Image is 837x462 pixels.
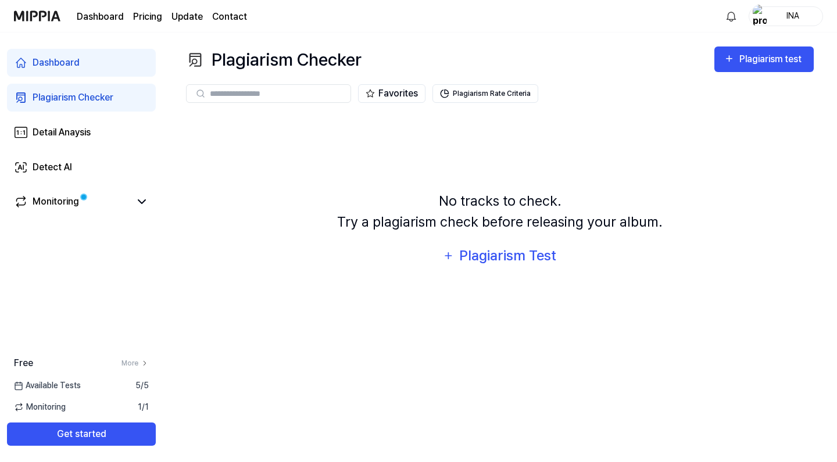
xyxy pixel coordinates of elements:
[7,84,156,112] a: Plagiarism Checker
[458,245,557,267] div: Plagiarism Test
[33,56,80,70] div: Dashboard
[77,10,124,24] a: Dashboard
[432,84,538,103] button: Plagiarism Rate Criteria
[33,160,72,174] div: Detect AI
[171,10,203,24] a: Update
[749,6,823,26] button: profileINA
[7,49,156,77] a: Dashboard
[14,379,81,392] span: Available Tests
[212,10,247,24] a: Contact
[739,52,804,67] div: Plagiarism test
[770,9,815,22] div: INA
[14,401,66,413] span: Monitoring
[7,422,156,446] button: Get started
[135,379,149,392] span: 5 / 5
[337,191,663,232] div: No tracks to check. Try a plagiarism check before releasing your album.
[121,358,149,368] a: More
[724,9,738,23] img: 알림
[133,10,162,24] a: Pricing
[33,126,91,139] div: Detail Anaysis
[358,84,425,103] button: Favorites
[435,242,564,270] button: Plagiarism Test
[138,401,149,413] span: 1 / 1
[7,153,156,181] a: Detect AI
[14,195,130,209] a: Monitoring
[14,356,33,370] span: Free
[7,119,156,146] a: Detail Anaysis
[714,46,814,72] button: Plagiarism test
[33,91,113,105] div: Plagiarism Checker
[186,46,362,73] div: Plagiarism Checker
[753,5,767,28] img: profile
[33,195,79,209] div: Monitoring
